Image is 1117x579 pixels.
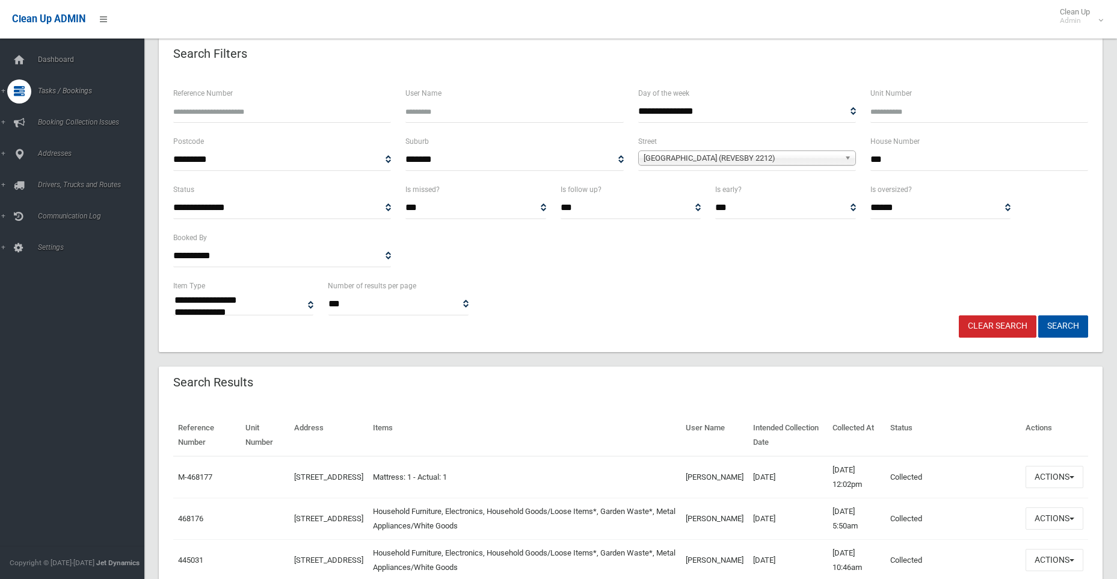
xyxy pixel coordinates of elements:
[178,472,212,481] a: M-468177
[289,415,368,456] th: Address
[241,415,289,456] th: Unit Number
[34,181,153,189] span: Drivers, Trucks and Routes
[681,456,748,498] td: [PERSON_NAME]
[715,183,742,196] label: Is early?
[368,498,680,539] td: Household Furniture, Electronics, Household Goods/Loose Items*, Garden Waste*, Metal Appliances/W...
[638,87,689,100] label: Day of the week
[1026,549,1083,571] button: Actions
[34,118,153,126] span: Booking Collection Issues
[561,183,602,196] label: Is follow up?
[178,556,203,565] a: 445031
[1026,466,1083,488] button: Actions
[681,498,748,539] td: [PERSON_NAME]
[870,183,912,196] label: Is oversized?
[959,315,1036,338] a: Clear Search
[885,415,1021,456] th: Status
[178,514,203,523] a: 468176
[294,556,363,565] a: [STREET_ADDRESS]
[34,149,153,158] span: Addresses
[748,415,828,456] th: Intended Collection Date
[644,151,840,166] span: [GEOGRAPHIC_DATA] (REVESBY 2212)
[294,472,363,481] a: [STREET_ADDRESS]
[159,371,268,394] header: Search Results
[748,456,828,498] td: [DATE]
[173,183,194,196] label: Status
[885,456,1021,498] td: Collected
[828,415,885,456] th: Collected At
[828,456,885,498] td: [DATE] 12:02pm
[34,212,153,220] span: Communication Log
[1026,507,1083,530] button: Actions
[173,415,241,456] th: Reference Number
[34,55,153,64] span: Dashboard
[173,87,233,100] label: Reference Number
[34,87,153,95] span: Tasks / Bookings
[638,135,657,148] label: Street
[1021,415,1088,456] th: Actions
[885,498,1021,539] td: Collected
[405,87,442,100] label: User Name
[294,514,363,523] a: [STREET_ADDRESS]
[173,135,204,148] label: Postcode
[10,559,94,567] span: Copyright © [DATE]-[DATE]
[328,279,416,293] label: Number of results per page
[870,135,920,148] label: House Number
[1038,315,1088,338] button: Search
[405,135,429,148] label: Suburb
[681,415,748,456] th: User Name
[159,42,262,66] header: Search Filters
[173,231,207,244] label: Booked By
[96,559,140,567] strong: Jet Dynamics
[34,243,153,252] span: Settings
[12,13,85,25] span: Clean Up ADMIN
[368,456,680,498] td: Mattress: 1 - Actual: 1
[1060,16,1090,25] small: Admin
[1054,7,1102,25] span: Clean Up
[748,498,828,539] td: [DATE]
[368,415,680,456] th: Items
[173,279,205,293] label: Item Type
[870,87,912,100] label: Unit Number
[828,498,885,539] td: [DATE] 5:50am
[405,183,440,196] label: Is missed?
